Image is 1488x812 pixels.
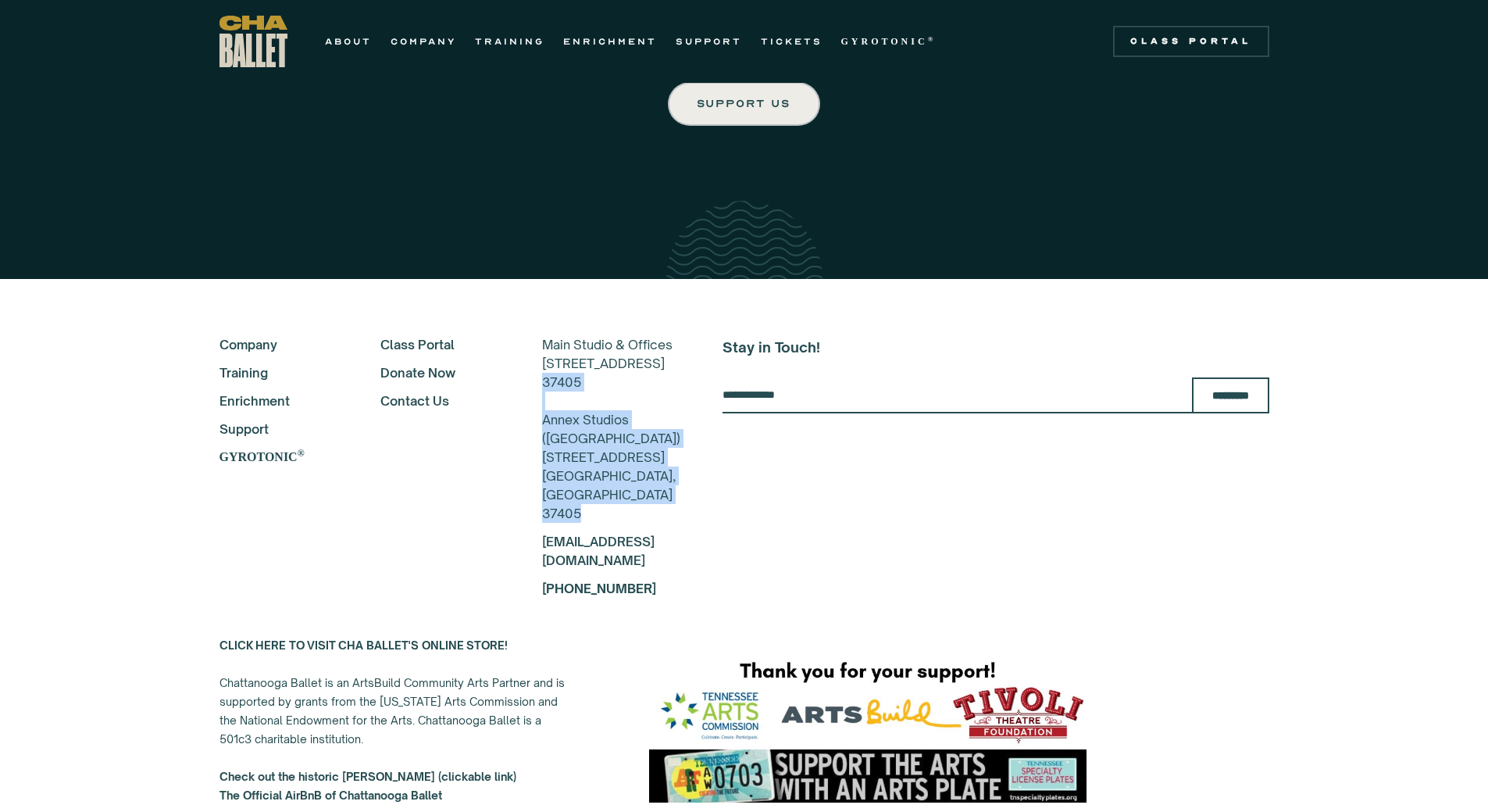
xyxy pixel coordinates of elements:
[219,639,508,652] a: CLICK HERE TO VISIT CHA BALLET'S ONLINE STORE!
[325,32,372,51] a: ABOUT
[391,32,456,51] a: COMPANY
[723,377,1269,413] form: Email Form
[542,581,656,596] a: [PHONE_NUMBER]
[219,789,442,802] strong: The Official AirBnB of Chattanooga Ballet
[542,335,680,523] div: Main Studio & Offices [STREET_ADDRESS] 37405 Annex Studios ([GEOGRAPHIC_DATA]) [STREET_ADDRESS] [...
[219,16,287,67] a: home
[219,770,516,783] a: Check out the historic [PERSON_NAME] (clickable link)
[723,335,1269,359] h5: Stay in Touch!
[219,636,571,805] div: Chattanooga Ballet is an ArtsBuild Community Arts Partner and is supported by grants from the [US...
[219,392,339,410] a: Enrichment
[841,36,928,47] strong: GYROTONIC
[380,392,500,410] a: Contact Us
[841,32,937,51] a: GYROTONIC®
[1113,26,1269,57] a: Class Portal
[219,363,339,382] a: Training
[761,32,823,51] a: TICKETS
[676,32,742,51] a: SUPPORT
[1122,35,1260,48] div: Class Portal
[563,32,657,51] a: ENRICHMENT
[668,82,819,126] a: support us
[219,448,339,467] a: GYROTONIC®
[928,35,937,43] sup: ®
[698,95,790,113] div: support us
[542,534,655,568] a: [EMAIL_ADDRESS][DOMAIN_NAME]
[219,450,298,463] strong: GYROTONIC
[475,32,544,51] a: TRAINING
[219,335,339,354] a: Company
[380,363,500,382] a: Donate Now
[298,448,305,459] sup: ®
[219,420,339,438] a: Support
[380,335,500,354] a: Class Portal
